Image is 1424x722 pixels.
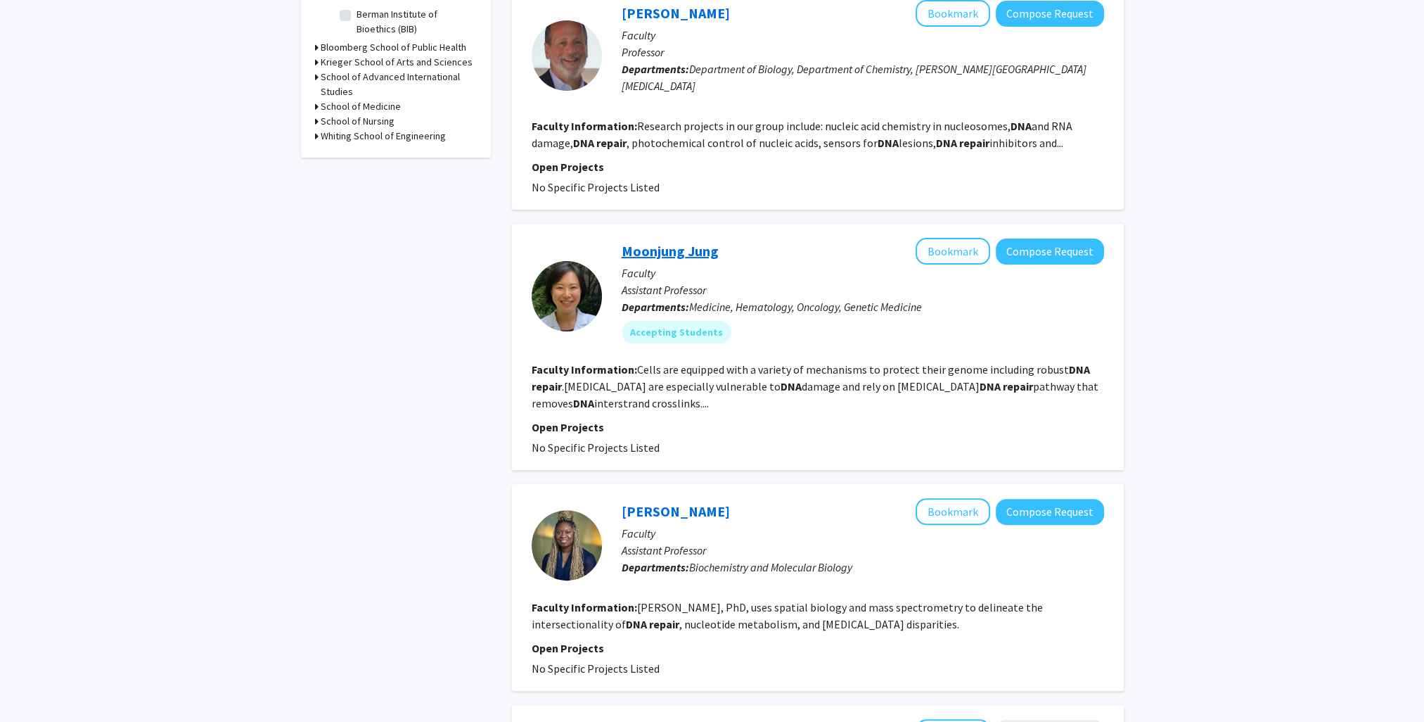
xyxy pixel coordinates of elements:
[622,502,730,520] a: [PERSON_NAME]
[959,136,989,150] b: repair
[321,129,446,144] h3: Whiting School of Engineering
[622,321,731,343] mat-chip: Accepting Students
[357,7,473,37] label: Berman Institute of Bioethics (BIB)
[996,499,1104,525] button: Compose Request to Kimiko Krieger
[573,396,594,410] b: DNA
[916,498,990,525] button: Add Kimiko Krieger to Bookmarks
[532,600,1043,631] fg-read-more: [PERSON_NAME], PhD, uses spatial biology and mass spectrometry to delineate the intersectionality...
[532,158,1104,175] p: Open Projects
[532,419,1104,436] p: Open Projects
[532,379,562,393] b: repair
[321,99,401,114] h3: School of Medicine
[622,62,1086,93] span: Department of Biology, Department of Chemistry, [PERSON_NAME][GEOGRAPHIC_DATA][MEDICAL_DATA]
[996,1,1104,27] button: Compose Request to Marc Greenberg
[1011,119,1032,133] b: DNA
[532,119,637,133] b: Faculty Information:
[781,379,802,393] b: DNA
[980,379,1001,393] b: DNA
[11,659,60,711] iframe: Chat
[916,238,990,265] button: Add Moonjung Jung to Bookmarks
[321,70,477,99] h3: School of Advanced International Studies
[689,560,852,574] span: Biochemistry and Molecular Biology
[532,119,1072,150] fg-read-more: Research projects in our group include: nucleic acid chemistry in nucleosomes, and RNA damage, , ...
[996,239,1104,265] button: Compose Request to Moonjung Jung
[532,600,637,614] b: Faculty Information:
[1003,379,1033,393] b: repair
[622,44,1104,61] p: Professor
[622,4,730,22] a: [PERSON_NAME]
[596,136,627,150] b: repair
[1069,362,1090,376] b: DNA
[626,617,647,631] b: DNA
[622,281,1104,298] p: Assistant Professor
[532,640,1104,657] p: Open Projects
[622,525,1104,542] p: Faculty
[532,362,637,376] b: Faculty Information:
[622,265,1104,281] p: Faculty
[321,114,395,129] h3: School of Nursing
[878,136,899,150] b: DNA
[573,136,594,150] b: DNA
[689,300,922,314] span: Medicine, Hematology, Oncology, Genetic Medicine
[321,55,473,70] h3: Krieger School of Arts and Sciences
[622,300,689,314] b: Departments:
[622,542,1104,559] p: Assistant Professor
[622,242,719,260] a: Moonjung Jung
[622,62,689,76] b: Departments:
[622,27,1104,44] p: Faculty
[649,617,679,631] b: repair
[321,40,466,55] h3: Bloomberg School of Public Health
[532,180,660,194] span: No Specific Projects Listed
[532,441,660,455] span: No Specific Projects Listed
[532,661,660,676] span: No Specific Projects Listed
[622,560,689,574] b: Departments:
[532,362,1098,410] fg-read-more: Cells are equipped with a variety of mechanisms to protect their genome including robust .[MEDICA...
[936,136,957,150] b: DNA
